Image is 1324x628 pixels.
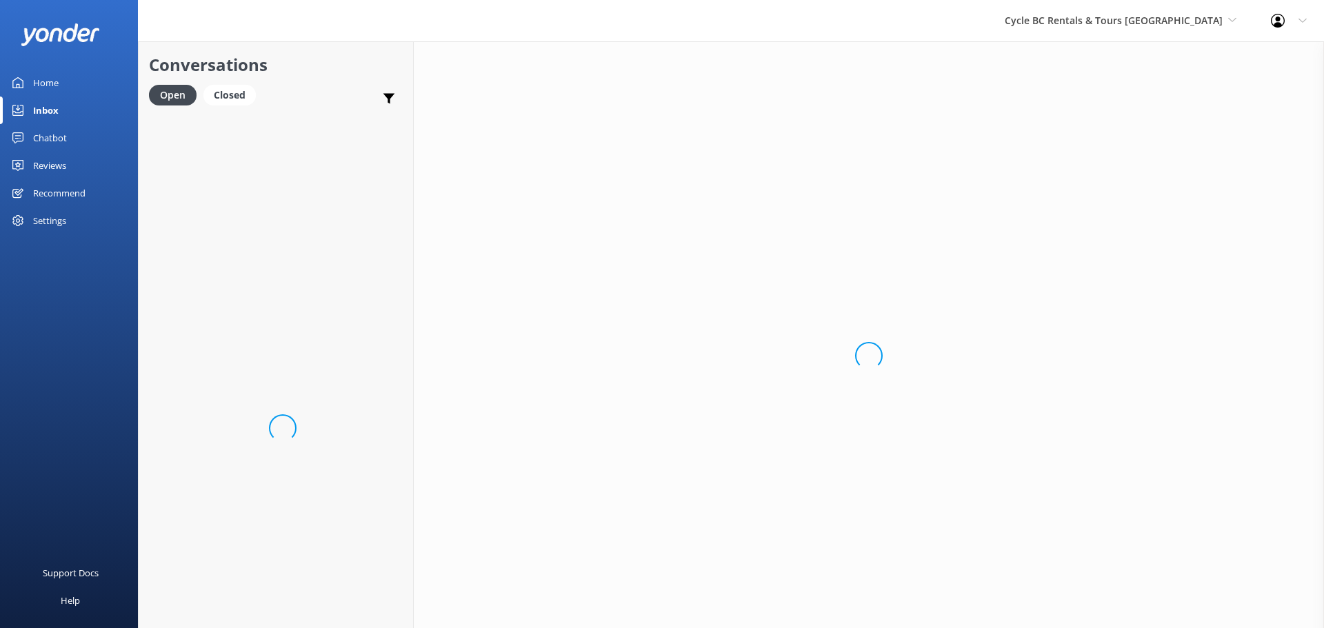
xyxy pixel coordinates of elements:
div: Open [149,85,197,105]
div: Help [61,587,80,614]
h2: Conversations [149,52,403,78]
div: Home [33,69,59,97]
div: Recommend [33,179,86,207]
div: Chatbot [33,124,67,152]
div: Settings [33,207,66,234]
a: Open [149,87,203,102]
img: yonder-white-logo.png [21,23,100,46]
a: Closed [203,87,263,102]
div: Support Docs [43,559,99,587]
div: Reviews [33,152,66,179]
div: Inbox [33,97,59,124]
span: Cycle BC Rentals & Tours [GEOGRAPHIC_DATA] [1005,14,1223,27]
div: Closed [203,85,256,105]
